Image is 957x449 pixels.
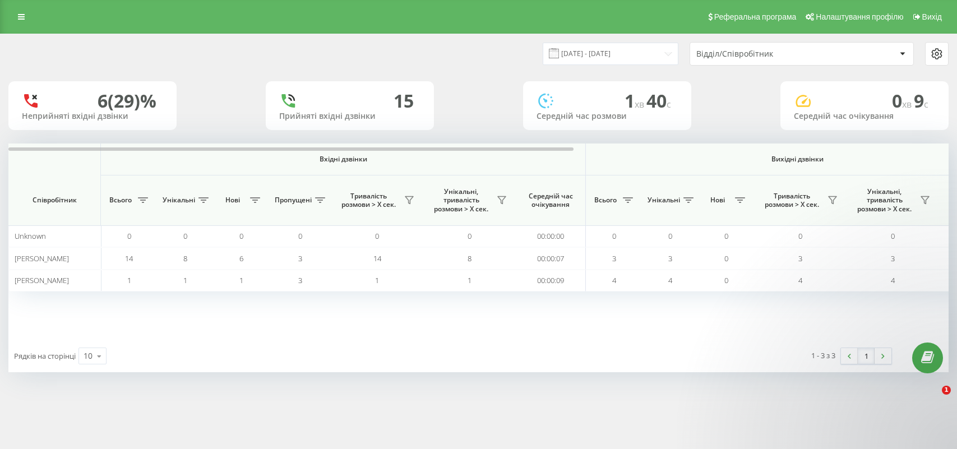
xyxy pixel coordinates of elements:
[239,253,243,263] span: 6
[612,231,616,241] span: 0
[798,231,802,241] span: 0
[394,90,414,112] div: 15
[98,90,156,112] div: 6 (29)%
[724,253,728,263] span: 0
[219,196,247,205] span: Нові
[635,98,646,110] span: хв
[724,231,728,241] span: 0
[537,112,678,121] div: Середній час розмови
[922,12,942,21] span: Вихід
[942,386,951,395] span: 1
[648,196,680,205] span: Унікальні
[127,275,131,285] span: 1
[891,253,895,263] span: 3
[724,275,728,285] span: 0
[279,112,420,121] div: Прийняті вхідні дзвінки
[336,192,401,209] span: Тривалість розмови > Х сек.
[163,196,195,205] span: Унікальні
[591,196,619,205] span: Всього
[298,231,302,241] span: 0
[127,231,131,241] span: 0
[668,231,672,241] span: 0
[625,89,646,113] span: 1
[668,275,672,285] span: 4
[612,253,616,263] span: 3
[183,275,187,285] span: 1
[891,231,895,241] span: 0
[852,187,917,214] span: Унікальні, тривалість розмови > Х сек.
[468,275,471,285] span: 1
[375,275,379,285] span: 1
[107,196,135,205] span: Всього
[924,98,928,110] span: c
[914,89,928,113] span: 9
[667,98,671,110] span: c
[125,253,133,263] span: 14
[468,231,471,241] span: 0
[919,386,946,413] iframe: Intercom live chat
[183,253,187,263] span: 8
[18,196,91,205] span: Співробітник
[183,231,187,241] span: 0
[704,196,732,205] span: Нові
[15,231,46,241] span: Unknown
[298,275,302,285] span: 3
[275,196,312,205] span: Пропущені
[524,192,577,209] span: Середній час очікування
[612,275,616,285] span: 4
[798,275,802,285] span: 4
[239,275,243,285] span: 1
[130,155,556,164] span: Вхідні дзвінки
[902,98,914,110] span: хв
[84,350,93,362] div: 10
[794,112,935,121] div: Середній час очікування
[429,187,493,214] span: Унікальні, тривалість розмови > Х сек.
[714,12,797,21] span: Реферальна програма
[816,12,903,21] span: Налаштування профілю
[668,253,672,263] span: 3
[516,270,586,291] td: 00:00:09
[239,231,243,241] span: 0
[646,89,671,113] span: 40
[516,247,586,269] td: 00:00:07
[468,253,471,263] span: 8
[15,275,69,285] span: [PERSON_NAME]
[891,275,895,285] span: 4
[516,225,586,247] td: 00:00:00
[892,89,914,113] span: 0
[760,192,824,209] span: Тривалість розмови > Х сек.
[798,253,802,263] span: 3
[375,231,379,241] span: 0
[14,351,76,361] span: Рядків на сторінці
[696,49,830,59] div: Відділ/Співробітник
[22,112,163,121] div: Неприйняті вхідні дзвінки
[298,253,302,263] span: 3
[373,253,381,263] span: 14
[15,253,69,263] span: [PERSON_NAME]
